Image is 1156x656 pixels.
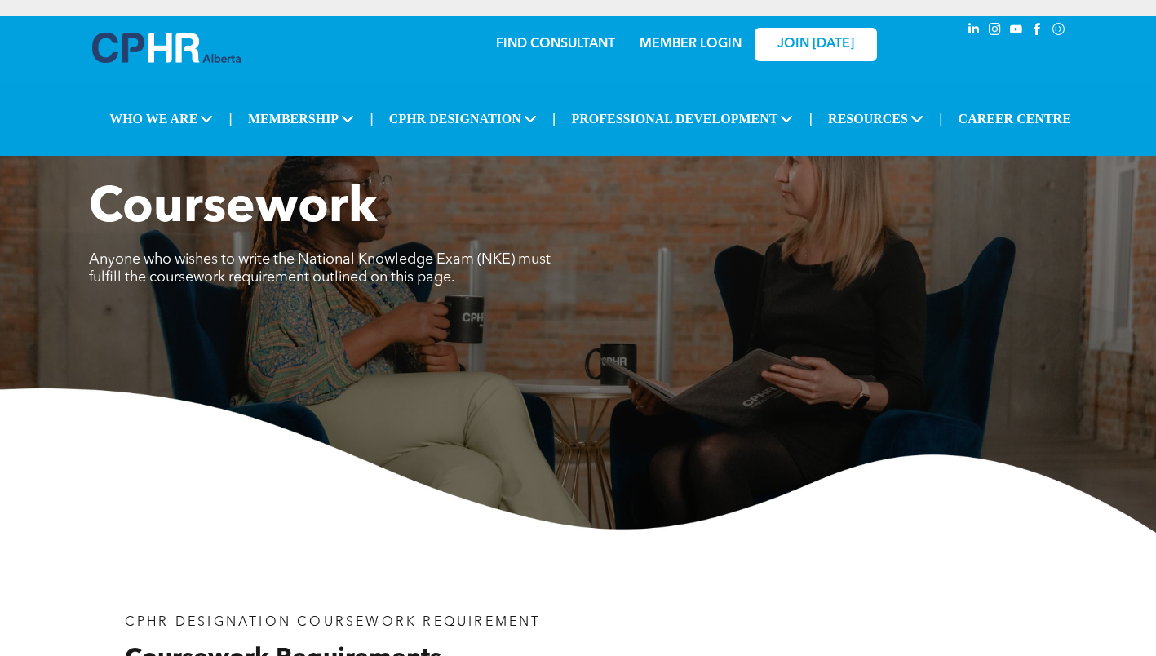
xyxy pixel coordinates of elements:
a: linkedin [965,20,983,42]
span: PROFESSIONAL DEVELOPMENT [569,104,795,134]
span: RESOURCES [820,104,925,134]
a: MEMBER LOGIN [640,38,742,51]
li: | [234,102,238,135]
li: | [556,102,560,135]
span: Coursework [89,184,378,233]
li: | [936,102,940,135]
span: WHO WE ARE [112,104,224,134]
li: | [372,102,376,135]
a: FIND CONSULTANT [496,38,615,51]
a: JOIN [DATE] [755,28,877,61]
span: Anyone who wishes to write the National Knowledge Exam (NKE) must fulfill the coursework requirem... [89,252,551,285]
a: Social network [1050,20,1068,42]
a: instagram [986,20,1004,42]
span: CPHR DESIGNATION [387,104,545,134]
a: facebook [1029,20,1047,42]
a: youtube [1008,20,1025,42]
span: JOIN [DATE] [777,37,854,52]
span: MEMBERSHIP [249,104,361,134]
li: | [805,102,809,135]
span: CPHR DESIGNATION COURSEWORK REQUIREMENT [125,616,542,629]
a: CAREER CENTRE [950,104,1069,134]
img: A blue and white logo for cp alberta [92,33,241,63]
